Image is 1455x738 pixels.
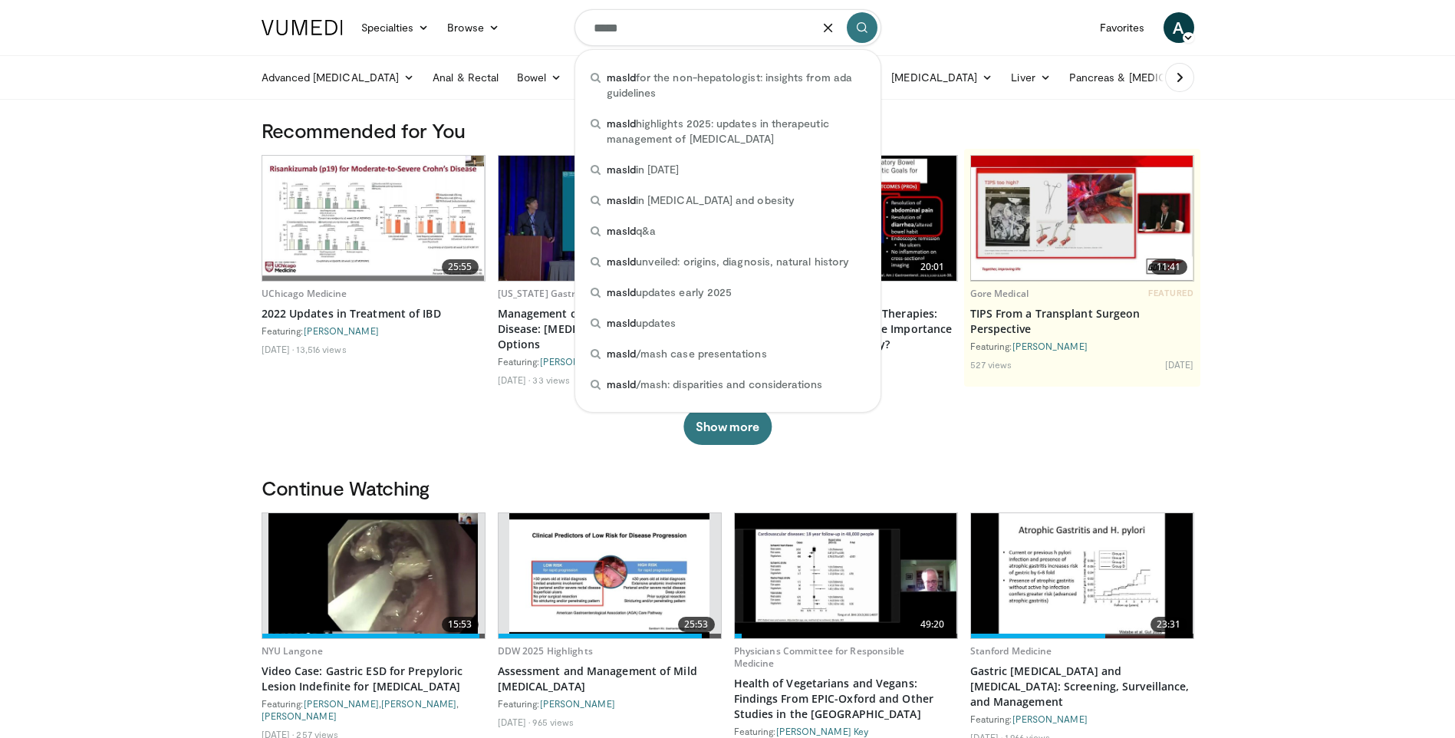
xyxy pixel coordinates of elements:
span: masld [607,163,636,176]
a: 49:20 [735,513,957,638]
span: masld [607,316,636,329]
span: masld [607,255,636,268]
a: Browse [438,12,509,43]
li: 33 views [532,374,570,386]
li: [DATE] [1165,358,1194,371]
a: 2022 Updates in Treatment of IBD [262,306,486,321]
span: 23:31 [1151,617,1187,632]
span: in [DATE] [607,162,680,177]
a: Stanford Medicine [970,644,1052,657]
span: masld [607,224,636,237]
li: [DATE] [498,716,531,728]
div: Featuring: [498,355,722,367]
div: Featuring: [734,725,958,737]
img: 736b7aaf-bac1-419e-a35b-a13ebf60efb0.620x360_q85_upscale.jpg [509,513,709,638]
li: 527 views [970,358,1012,371]
span: 25:55 [442,259,479,275]
span: updates [607,315,676,331]
div: Featuring: [498,697,722,710]
span: FEATURED [1148,288,1193,298]
span: masld [607,71,636,84]
div: Featuring: [970,713,1194,725]
span: masld [607,117,636,130]
a: DDW 2025 Highlights [498,644,593,657]
li: 965 views [532,716,574,728]
a: [PERSON_NAME] [304,325,379,336]
span: q&a [607,223,657,239]
div: Featuring: , , [262,697,486,722]
a: [PERSON_NAME] Key [776,726,869,736]
span: masld [607,377,636,390]
span: for the non-hepatologist: insights from ada guidelines [607,70,865,100]
img: 4003d3dc-4d84-4588-a4af-bb6b84f49ae6.620x360_q85_upscale.jpg [971,156,1193,281]
a: 25:53 [499,513,721,638]
a: Specialties [352,12,439,43]
span: highlights 2025: updates in therapeutic management of [MEDICAL_DATA] [607,116,865,147]
a: Pancreas & [MEDICAL_DATA] [1060,62,1239,93]
a: [PERSON_NAME] [540,698,615,709]
a: [PERSON_NAME] [262,710,337,721]
a: TIPS From a Transplant Surgeon Perspective [970,306,1194,337]
a: Anal & Rectal [423,62,508,93]
a: 15:53 [262,513,485,638]
a: [PERSON_NAME] [304,698,379,709]
a: 25:55 [262,156,485,281]
li: [DATE] [262,343,295,355]
img: 9393c547-9b5d-4ed4-b79d-9c9e6c9be491.620x360_q85_upscale.jpg [262,156,485,281]
span: masld [607,193,636,206]
li: 13,516 views [296,343,346,355]
a: 23:11 [499,156,721,281]
span: 11:41 [1151,259,1187,275]
span: /mash: disparities and considerations [607,377,823,392]
h3: Recommended for You [262,118,1194,143]
a: 23:31 [971,513,1193,638]
a: Management of Stricturing Crohn’s Disease: [MEDICAL_DATA] and Surgical Options [498,306,722,352]
img: VuMedi Logo [262,20,343,35]
a: [PERSON_NAME] [1012,341,1088,351]
a: 11:41 [971,156,1193,281]
a: Favorites [1091,12,1154,43]
a: NYU Langone [262,644,323,657]
a: [PERSON_NAME] [381,698,456,709]
a: [MEDICAL_DATA] [882,62,1002,93]
a: Bowel [508,62,571,93]
span: in [MEDICAL_DATA] and obesity [607,193,795,208]
a: A [1164,12,1194,43]
a: Assessment and Management of Mild [MEDICAL_DATA] [498,664,722,694]
div: Featuring: [970,340,1194,352]
button: Show more [683,408,772,445]
a: [PERSON_NAME] [1012,713,1088,724]
span: masld [607,285,636,298]
a: Liver [1002,62,1059,93]
span: unveiled: origins, diagnosis, natural history [607,254,850,269]
a: Gore Medical [970,287,1029,300]
li: [DATE] [498,374,531,386]
a: Gastric [MEDICAL_DATA] and [MEDICAL_DATA]: Screening, Surveillance, and Management [970,664,1194,710]
span: 20:01 [914,259,951,275]
span: masld [607,347,636,360]
span: 25:53 [678,617,715,632]
a: Health of Vegetarians and Vegans: Findings From EPIC-Oxford and Other Studies in the [GEOGRAPHIC_... [734,676,958,722]
img: 606f2b51-b844-428b-aa21-8c0c72d5a896.620x360_q85_upscale.jpg [735,513,957,638]
span: updates early 2025 [607,285,732,300]
span: 49:20 [914,617,951,632]
div: Featuring: [262,325,486,337]
a: [MEDICAL_DATA] [571,62,691,93]
a: Advanced [MEDICAL_DATA] [252,62,424,93]
img: 027cae8e-a3d5-41b5-8a28-2681fdfa7048.620x360_q85_upscale.jpg [499,156,721,281]
h3: Continue Watching [262,476,1194,500]
span: /mash case presentations [607,346,767,361]
a: UChicago Medicine [262,287,347,300]
a: Video Case: Gastric ESD for Prepyloric Lesion Indefinite for [MEDICAL_DATA] [262,664,486,694]
a: [US_STATE] Gastroenterologic Society [498,287,667,300]
a: [PERSON_NAME] [540,356,615,367]
img: 9ab5cd13-53f0-4488-8519-4dd99df5354c.620x360_q85_upscale.jpg [971,513,1193,638]
input: Search topics, interventions [574,9,881,46]
a: Physicians Committee for Responsible Medicine [734,644,904,670]
img: 5b46272e-26fc-4525-9446-dffb9dd3e598.620x360_q85_upscale.jpg [268,513,479,638]
span: 15:53 [442,617,479,632]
